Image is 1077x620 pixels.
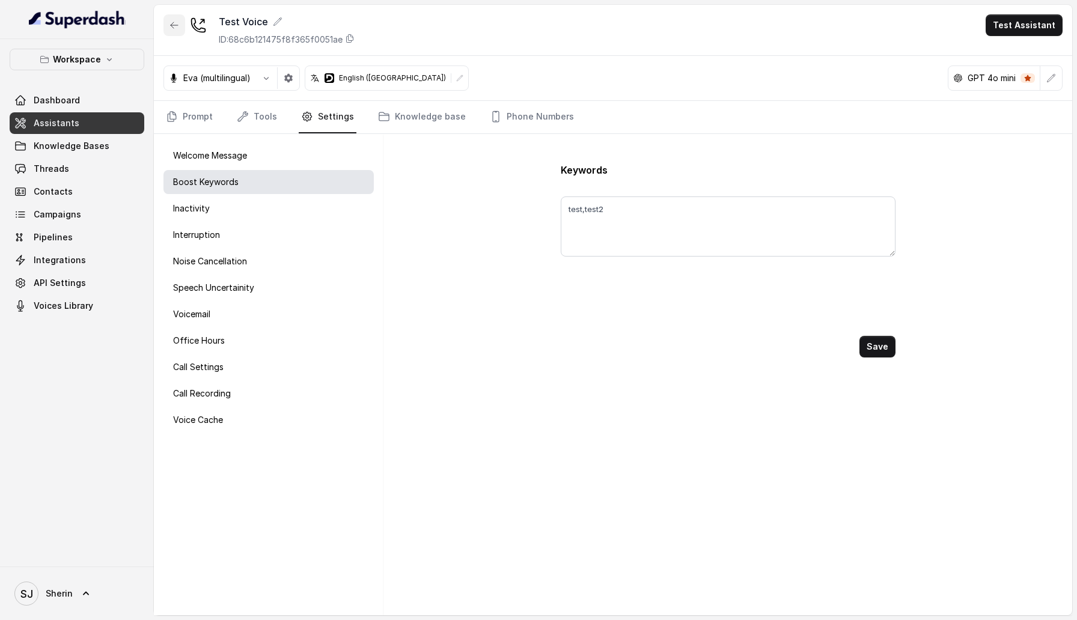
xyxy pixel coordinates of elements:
[10,135,144,157] a: Knowledge Bases
[34,254,86,266] span: Integrations
[29,10,126,29] img: light.svg
[20,588,33,600] text: SJ
[234,101,279,133] a: Tools
[859,336,895,357] button: Save
[561,196,895,257] textarea: test,test2
[219,34,343,46] p: ID: 68c6b121475f8f365f0051ae
[34,163,69,175] span: Threads
[173,229,220,241] p: Interruption
[561,163,895,177] p: Keywords
[173,282,254,294] p: Speech Uncertainity
[34,186,73,198] span: Contacts
[10,249,144,271] a: Integrations
[173,255,247,267] p: Noise Cancellation
[10,226,144,248] a: Pipelines
[34,94,80,106] span: Dashboard
[10,181,144,202] a: Contacts
[986,14,1063,36] button: Test Assistant
[299,101,356,133] a: Settings
[173,414,223,426] p: Voice Cache
[53,52,101,67] p: Workspace
[34,117,79,129] span: Assistants
[173,387,231,400] p: Call Recording
[34,277,86,289] span: API Settings
[46,588,73,600] span: Sherin
[163,101,1063,133] nav: Tabs
[968,72,1016,84] p: GPT 4o mini
[163,101,215,133] a: Prompt
[10,295,144,317] a: Voices Library
[173,335,225,347] p: Office Hours
[173,176,239,188] p: Boost Keywords
[34,300,93,312] span: Voices Library
[173,202,210,214] p: Inactivity
[10,49,144,70] button: Workspace
[339,73,446,83] p: English ([GEOGRAPHIC_DATA])
[219,14,355,29] div: Test Voice
[183,72,251,84] p: Eva (multilingual)
[953,73,963,83] svg: openai logo
[34,140,109,152] span: Knowledge Bases
[34,208,81,220] span: Campaigns
[10,577,144,610] a: Sherin
[376,101,468,133] a: Knowledge base
[325,73,334,83] svg: deepgram logo
[487,101,576,133] a: Phone Numbers
[10,204,144,225] a: Campaigns
[10,272,144,294] a: API Settings
[34,231,73,243] span: Pipelines
[10,158,144,180] a: Threads
[10,90,144,111] a: Dashboard
[173,308,210,320] p: Voicemail
[173,150,247,162] p: Welcome Message
[10,112,144,134] a: Assistants
[173,361,224,373] p: Call Settings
